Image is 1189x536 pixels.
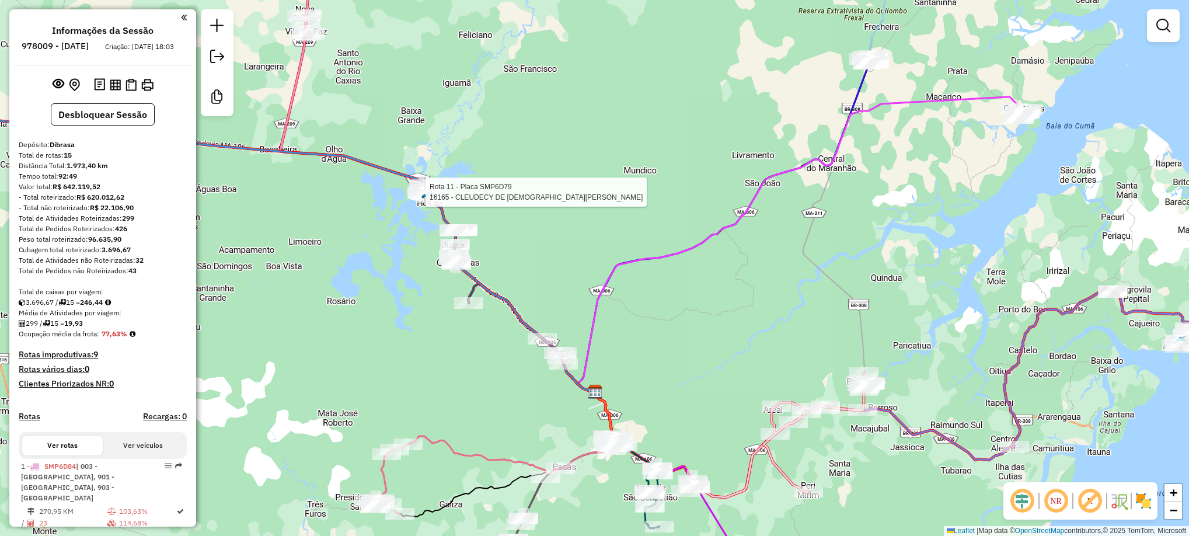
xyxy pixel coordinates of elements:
i: Total de rotas [58,299,66,306]
em: Rota exportada [175,462,182,469]
i: % de utilização do peso [107,508,116,515]
img: Fluxo de ruas [1110,492,1128,510]
td: / [21,517,27,529]
div: Cubagem total roteirizado: [19,245,187,255]
div: Depósito: [19,140,187,150]
a: Exportar sessão [205,45,229,71]
h4: Clientes Priorizados NR: [19,379,187,389]
h4: Informações da Sessão [52,25,154,36]
img: Santa Helena [421,190,437,205]
i: Meta Caixas/viagem: 1,00 Diferença: 245,44 [105,299,111,306]
span: Ocultar NR [1042,487,1070,515]
strong: 32 [135,256,144,264]
div: - Total não roteirizado: [19,203,187,213]
strong: 3.696,67 [102,245,131,254]
div: - Total roteirizado: [19,192,187,203]
i: Rota otimizada [177,508,184,515]
div: Criação: [DATE] 18:03 [100,41,179,52]
button: Visualizar relatório de Roteirização [107,76,123,92]
strong: 299 [122,214,134,222]
div: Valor total: [19,182,187,192]
div: Total de Atividades Roteirizadas: [19,213,187,224]
a: Clique aqui para minimizar o painel [181,11,187,24]
a: Nova sessão e pesquisa [205,14,229,40]
i: % de utilização da cubagem [107,520,116,527]
div: Total de Pedidos não Roteirizados: [19,266,187,276]
div: 299 / 15 = [19,318,187,329]
strong: 96.635,90 [88,235,121,243]
strong: 15 [64,151,72,159]
strong: 1.973,40 km [67,161,108,170]
button: Logs desbloquear sessão [92,76,107,94]
div: Peso total roteirizado: [19,234,187,245]
button: Desbloquear Sessão [51,103,155,126]
div: Distância Total: [19,161,187,171]
strong: R$ 620.012,62 [76,193,124,201]
img: Dibrasa [588,384,603,399]
a: Zoom in [1164,484,1182,502]
strong: 9 [93,349,98,360]
h4: Recargas: 0 [143,412,187,422]
strong: 19,93 [64,319,83,328]
span: + [1170,485,1177,500]
em: Média calculada utilizando a maior ocupação (%Peso ou %Cubagem) de cada rota da sessão. Rotas cro... [130,330,135,337]
td: 114,68% [118,517,176,529]
div: Média de Atividades por viagem: [19,308,187,318]
div: Map data © contributors,© 2025 TomTom, Microsoft [944,526,1189,536]
td: 23 [39,517,107,529]
a: Rotas [19,412,40,422]
span: Ocupação média da frota: [19,329,99,338]
a: Criar modelo [205,85,229,112]
button: Centralizar mapa no depósito ou ponto de apoio [67,76,82,94]
i: Total de Atividades [27,520,34,527]
button: Imprimir Rotas [139,76,156,93]
div: Total de caixas por viagem: [19,287,187,297]
em: Opções [165,462,172,469]
button: Ver rotas [22,436,103,455]
i: Distância Total [27,508,34,515]
a: Leaflet [947,527,975,535]
h4: Rotas improdutivas: [19,350,187,360]
a: Exibir filtros [1152,14,1175,37]
strong: 0 [85,364,89,374]
div: Total de Atividades não Roteirizadas: [19,255,187,266]
a: Zoom out [1164,502,1182,519]
img: Guimarães [1017,105,1032,120]
div: Tempo total: [19,171,187,182]
span: Exibir rótulo [1076,487,1104,515]
span: | [977,527,978,535]
strong: R$ 642.119,52 [53,182,100,191]
span: SMP6D84 [44,462,76,471]
i: Cubagem total roteirizado [19,299,26,306]
div: 3.696,67 / 15 = [19,297,187,308]
span: − [1170,503,1177,517]
a: OpenStreetMap [1015,527,1065,535]
div: Total de Pedidos Roteirizados: [19,224,187,234]
img: Exibir/Ocultar setores [1134,492,1153,510]
i: Total de Atividades [19,320,26,327]
td: 270,95 KM [39,506,107,517]
div: Total de rotas: [19,150,187,161]
strong: 43 [128,266,137,275]
span: 1 - [21,462,114,502]
span: Ocultar deslocamento [1008,487,1036,515]
strong: 246,44 [80,298,103,307]
h4: Rotas vários dias: [19,364,187,374]
strong: R$ 22.106,90 [90,203,134,212]
strong: 426 [115,224,127,233]
img: Alcântara [1173,336,1188,351]
strong: Dibrasa [50,140,75,149]
button: Ver veículos [103,436,183,455]
h6: 978009 - [DATE] [22,41,89,51]
button: Exibir sessão original [50,75,67,94]
i: Total de rotas [43,320,50,327]
strong: 92:49 [58,172,77,180]
strong: 77,63% [102,329,127,338]
td: 103,63% [118,506,176,517]
button: Visualizar Romaneio [123,76,139,93]
strong: 0 [109,378,114,389]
